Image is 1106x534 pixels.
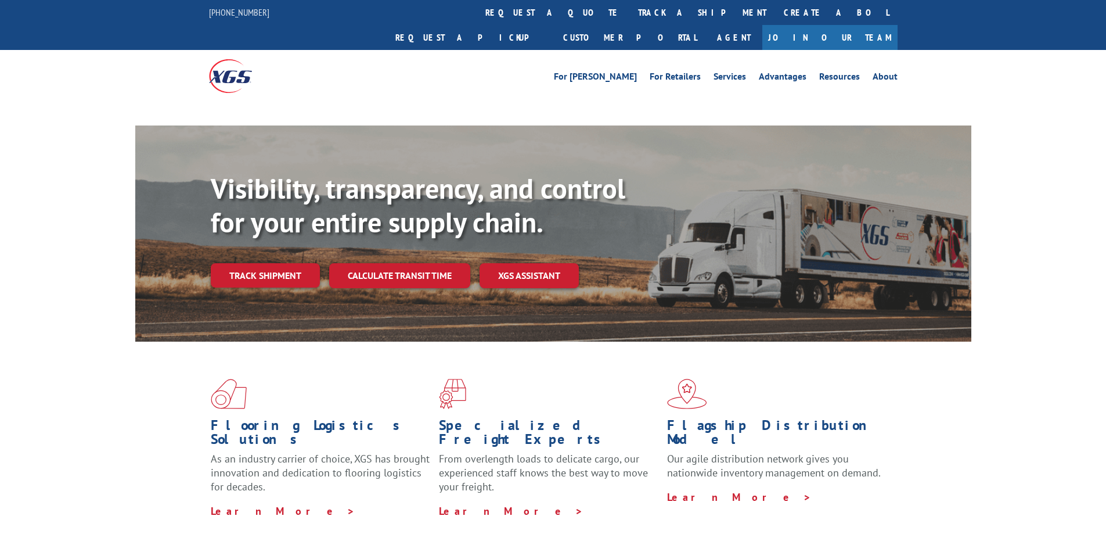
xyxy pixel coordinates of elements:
[211,170,625,240] b: Visibility, transparency, and control for your entire supply chain.
[714,72,746,85] a: Services
[209,6,269,18] a: [PHONE_NUMBER]
[480,263,579,288] a: XGS ASSISTANT
[211,379,247,409] img: xgs-icon-total-supply-chain-intelligence-red
[439,452,658,504] p: From overlength loads to delicate cargo, our experienced staff knows the best way to move your fr...
[667,379,707,409] img: xgs-icon-flagship-distribution-model-red
[329,263,470,288] a: Calculate transit time
[211,504,355,518] a: Learn More >
[439,379,466,409] img: xgs-icon-focused-on-flooring-red
[211,418,430,452] h1: Flooring Logistics Solutions
[759,72,806,85] a: Advantages
[387,25,554,50] a: Request a pickup
[439,418,658,452] h1: Specialized Freight Experts
[554,25,705,50] a: Customer Portal
[211,263,320,288] a: Track shipment
[762,25,898,50] a: Join Our Team
[667,452,881,479] span: Our agile distribution network gives you nationwide inventory management on demand.
[667,490,812,504] a: Learn More >
[211,452,430,493] span: As an industry carrier of choice, XGS has brought innovation and dedication to flooring logistics...
[819,72,860,85] a: Resources
[873,72,898,85] a: About
[705,25,762,50] a: Agent
[650,72,701,85] a: For Retailers
[554,72,637,85] a: For [PERSON_NAME]
[667,418,887,452] h1: Flagship Distribution Model
[439,504,583,518] a: Learn More >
